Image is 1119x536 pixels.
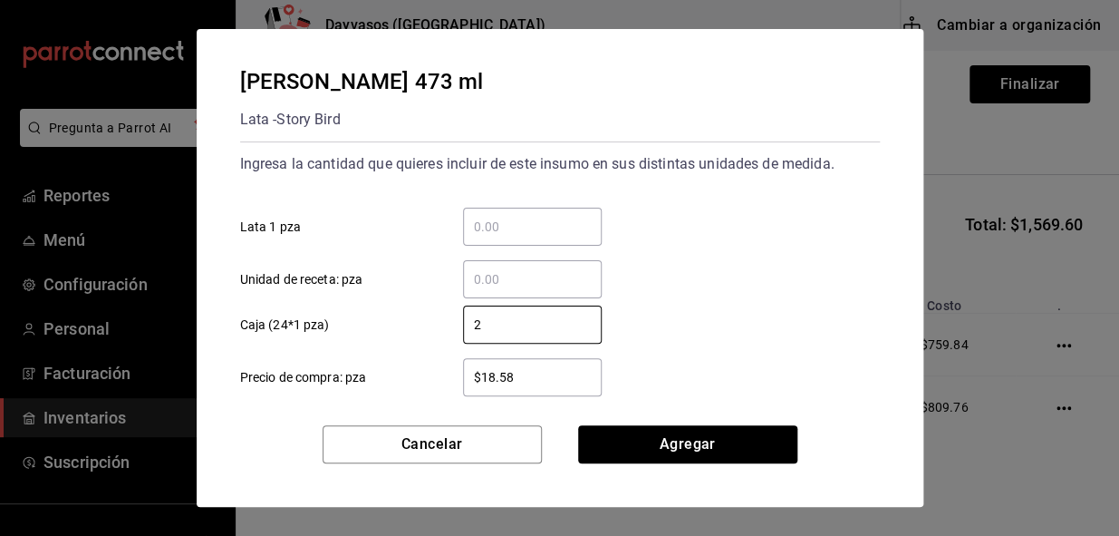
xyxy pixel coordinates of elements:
input: Caja (24*1 pza) [463,314,602,336]
div: Ingresa la cantidad que quieres incluir de este insumo en sus distintas unidades de medida. [240,150,880,179]
button: Cancelar [323,425,542,463]
div: Lata - Story Bird [240,105,484,134]
span: Caja (24*1 pza) [240,316,330,335]
input: Unidad de receta: pza [463,268,602,290]
div: [PERSON_NAME] 473 ml [240,65,484,98]
input: Precio de compra: pza [463,366,602,388]
input: Lata 1 pza [463,216,602,238]
span: Precio de compra: pza [240,368,367,387]
span: Unidad de receta: pza [240,270,363,289]
span: Lata 1 pza [240,218,301,237]
button: Agregar [578,425,797,463]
